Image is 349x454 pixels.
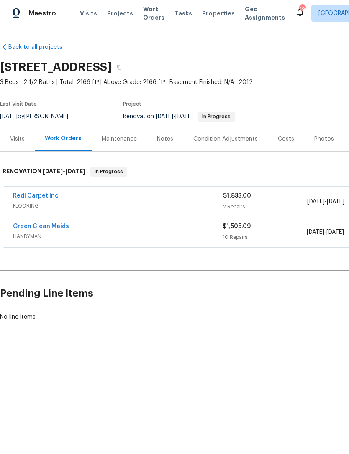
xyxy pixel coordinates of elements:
span: Projects [107,9,133,18]
span: Visits [80,9,97,18]
span: [DATE] [307,229,324,235]
div: 2 Repairs [223,203,307,211]
div: 10 Repairs [223,233,306,241]
span: Properties [202,9,235,18]
span: FLOORING [13,202,223,210]
span: Geo Assignments [245,5,285,22]
span: [DATE] [65,168,85,174]
div: Visits [10,135,25,143]
span: Maestro [28,9,56,18]
span: Renovation [123,114,235,119]
div: Notes [157,135,173,143]
span: HANDYMAN [13,232,223,241]
span: - [307,228,344,236]
span: [DATE] [43,168,63,174]
div: 19 [299,5,305,13]
div: Work Orders [45,134,82,143]
span: Project [123,101,141,107]
div: Photos [314,135,334,143]
span: [DATE] [327,199,344,205]
a: Green Clean Maids [13,223,69,229]
h6: RENOVATION [3,167,85,177]
span: [DATE] [156,114,173,119]
span: [DATE] [307,199,325,205]
span: In Progress [91,167,126,176]
div: Condition Adjustments [193,135,258,143]
div: Costs [278,135,294,143]
span: $1,833.00 [223,193,251,199]
span: Tasks [174,10,192,16]
span: [DATE] [175,114,193,119]
span: In Progress [199,114,234,119]
span: - [307,198,344,206]
span: - [43,168,85,174]
a: Redi Carpet Inc [13,193,59,199]
div: Maintenance [102,135,137,143]
span: Work Orders [143,5,164,22]
button: Copy Address [112,60,127,75]
span: [DATE] [326,229,344,235]
span: - [156,114,193,119]
span: $1,505.09 [223,223,251,229]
